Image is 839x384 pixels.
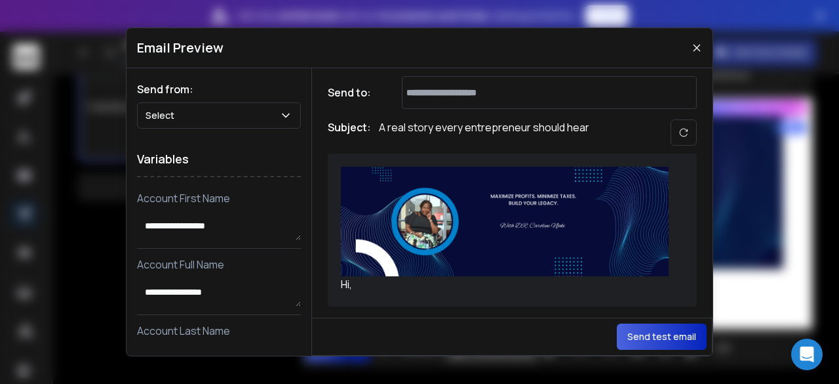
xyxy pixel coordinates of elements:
p: Account Last Name [137,323,301,339]
div: Hi, [341,167,669,308]
p: A real story every entrepreneur should hear [379,119,589,146]
h1: Send from: [137,81,301,97]
p: Account Full Name [137,257,301,272]
p: Account First Name [137,190,301,206]
div: Open Intercom Messenger [791,339,823,370]
h1: Email Preview [137,39,224,57]
button: Send test email [617,324,707,350]
h1: Subject: [328,119,371,146]
h1: Variables [137,142,301,177]
h1: Send to: [328,85,380,100]
p: Select [146,109,180,122]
